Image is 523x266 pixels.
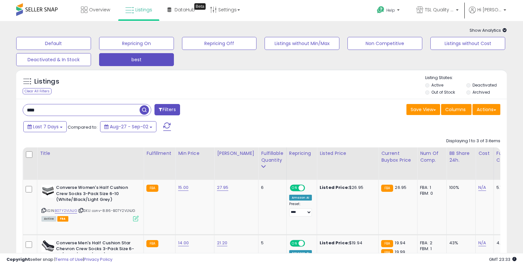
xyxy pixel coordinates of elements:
div: Min Price [178,150,211,157]
div: FBA: 1 [420,185,441,191]
div: Repricing [289,150,314,157]
div: FBM: 1 [420,246,441,252]
a: Hi [PERSON_NAME] [469,6,506,21]
a: N/A [478,184,486,191]
i: Get Help [377,6,385,14]
a: N/A [478,240,486,246]
span: Hi [PERSON_NAME] [477,6,502,13]
span: TSL Quality Products [425,6,454,13]
button: Deactivated & In Stock [16,53,91,66]
span: OFF [304,241,314,246]
div: 43% [449,240,471,246]
b: Listed Price: [320,240,349,246]
button: Filters [154,104,180,115]
button: Actions [472,104,500,115]
button: Default [16,37,91,50]
div: Current Buybox Price [381,150,415,164]
label: Deactivated [472,82,497,88]
span: ON [290,185,299,191]
div: Title [40,150,141,157]
div: Fulfillment Cost [496,150,521,164]
strong: Copyright [6,256,30,262]
span: 19.94 [395,240,405,246]
div: Listed Price [320,150,376,157]
a: Terms of Use [55,256,83,262]
a: Privacy Policy [84,256,112,262]
div: FBM: 0 [420,191,441,196]
span: Aug-27 - Sep-02 [110,123,148,130]
button: Listings without Min/Max [265,37,339,50]
p: Listing States: [425,75,507,81]
div: 4.67 [496,240,519,246]
div: 6 [261,185,281,191]
b: Converse Women's Half Cushion Crew Socks 3-Pack Size 6-10 (White/Black/Light Grey) [56,185,135,204]
div: Preset: [289,202,312,216]
button: Non Competitive [347,37,422,50]
label: Active [431,82,443,88]
button: best [99,53,174,66]
span: 26.95 [395,184,406,191]
button: Aug-27 - Sep-02 [100,121,156,132]
a: B07Y2VLNJG [55,208,77,214]
div: FBA: 2 [420,240,441,246]
div: seller snap | | [6,257,112,263]
a: 14.00 [178,240,189,246]
label: Archived [472,89,490,95]
small: FBA [146,240,158,247]
span: Listings [135,6,152,13]
div: BB Share 24h. [449,150,473,164]
a: 15.00 [178,184,188,191]
div: Amazon AI [289,250,312,256]
div: Clear All Filters [23,88,51,94]
span: DataHub [175,6,195,13]
b: Converse Men's Half Cushion Star Chevron Crew Socks 3-Pack Size 6-12 (Black/White/Grey) [56,240,135,260]
div: Cost [478,150,491,157]
div: $19.94 [320,240,373,246]
img: 41LeAblpo2L._SL40_.jpg [41,185,54,198]
h5: Listings [34,77,59,86]
div: Amazon AI [289,195,312,201]
span: Columns [445,106,466,113]
span: Help [386,7,395,13]
button: Columns [441,104,472,115]
a: 27.95 [217,184,228,191]
span: ON [290,241,299,246]
button: Save View [406,104,440,115]
small: FBA [381,249,393,256]
a: 21.20 [217,240,227,246]
div: 100% [449,185,471,191]
span: Overview [89,6,110,13]
button: Repricing On [99,37,174,50]
span: Compared to: [68,124,97,130]
small: FBA [381,240,393,247]
span: 19.99 [395,249,405,255]
label: Out of Stock [431,89,455,95]
small: FBA [381,185,393,192]
span: 2025-09-14 23:33 GMT [489,256,517,262]
span: | SKU: conv-8.86-B07Y2VLNJG [78,208,135,213]
div: 5.12 [496,185,519,191]
b: Listed Price: [320,184,349,191]
button: Repricing Off [182,37,257,50]
span: OFF [304,185,314,191]
div: ASIN: [41,185,139,221]
div: Fulfillable Quantity [261,150,283,164]
span: All listings currently available for purchase on Amazon [41,216,56,222]
button: Last 7 Days [23,121,67,132]
div: Tooltip anchor [194,3,206,10]
span: Last 7 Days [33,123,59,130]
img: 41jAvdeM2KL._SL40_.jpg [41,240,54,252]
div: Displaying 1 to 3 of 3 items [446,138,500,144]
div: 5 [261,240,281,246]
small: FBA [146,185,158,192]
span: FBA [57,216,68,222]
a: Help [372,1,406,21]
button: Listings without Cost [430,37,505,50]
div: $26.95 [320,185,373,191]
div: Num of Comp. [420,150,444,164]
span: Show Analytics [470,27,507,33]
div: [PERSON_NAME] [217,150,256,157]
div: Fulfillment [146,150,173,157]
